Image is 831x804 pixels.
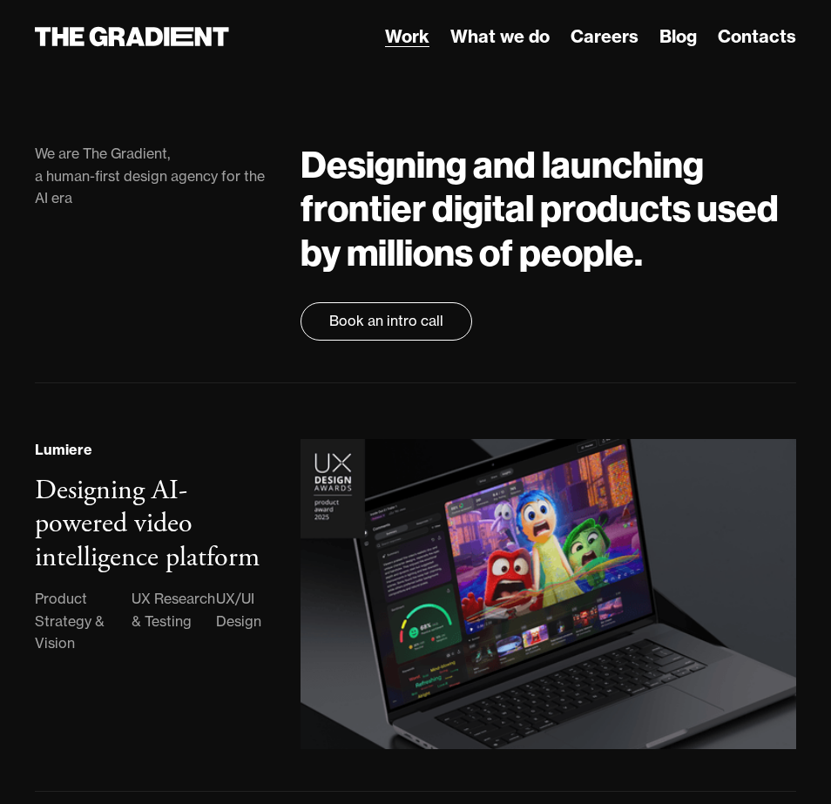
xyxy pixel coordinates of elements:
span: Careers [571,25,638,47]
span: Book an intro call [329,312,443,329]
span: UX Research & Testing [132,588,216,655]
a: LumiereDesigning AI-powered video intelligence platformProduct Strategy & VisionUX Research & Tes... [35,439,796,749]
span: Designing AI-powered video intelligence platform [35,473,260,575]
span: What we do [450,25,550,47]
span: Blog [659,25,697,47]
a: Work [385,24,429,50]
a: Careers [571,24,638,50]
a: Contacts [718,24,796,50]
span: UX/UI Design [216,588,266,655]
span: Designing and launching frontier digital products used by millions of people. [301,141,779,275]
span: a human-first design agency for the AI era [35,167,265,207]
span: We are The Gradient, [35,145,170,162]
span: Work [385,25,429,47]
a: Blog [659,24,697,50]
a: Book an intro call [301,302,472,341]
span: Product Strategy & Vision [35,588,132,655]
span: Lumiere [35,441,92,458]
a: What we do [450,24,550,50]
span: Contacts [718,25,796,47]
